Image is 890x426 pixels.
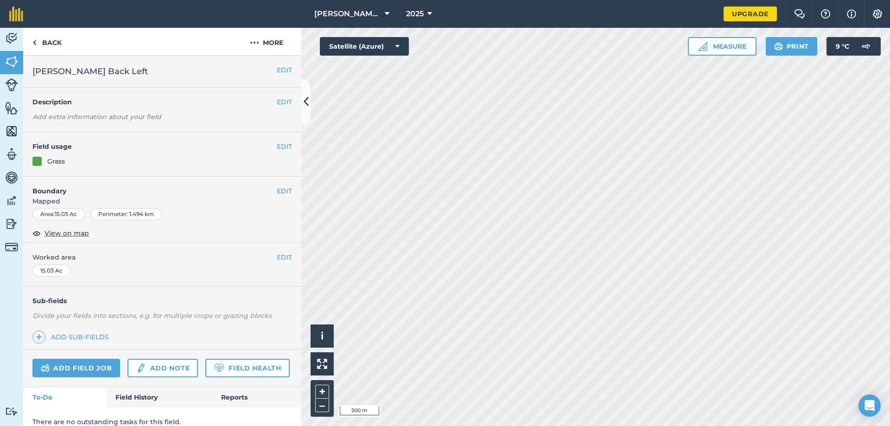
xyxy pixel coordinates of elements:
[321,330,324,342] span: i
[32,359,120,377] a: Add field job
[5,241,18,254] img: svg+xml;base64,PD94bWwgdmVyc2lvbj0iMS4wIiBlbmNvZGluZz0idXRmLTgiPz4KPCEtLSBHZW5lcmF0b3I6IEFkb2JlIE...
[311,324,334,348] button: i
[36,331,42,343] img: svg+xml;base64,PHN2ZyB4bWxucz0iaHR0cDovL3d3dy53My5vcmcvMjAwMC9zdmciIHdpZHRoPSIxNCIgaGVpZ2h0PSIyNC...
[5,147,18,161] img: svg+xml;base64,PD94bWwgdmVyc2lvbj0iMS4wIiBlbmNvZGluZz0idXRmLTgiPz4KPCEtLSBHZW5lcmF0b3I6IEFkb2JlIE...
[90,208,162,220] div: Perimeter : 1.494 km
[858,394,881,417] div: Open Intercom Messenger
[5,101,18,115] img: svg+xml;base64,PHN2ZyB4bWxucz0iaHR0cDovL3d3dy53My5vcmcvMjAwMC9zdmciIHdpZHRoPSI1NiIgaGVpZ2h0PSI2MC...
[766,37,818,56] button: Print
[23,177,277,196] h4: Boundary
[857,37,875,56] img: svg+xml;base64,PD94bWwgdmVyc2lvbj0iMS4wIiBlbmNvZGluZz0idXRmLTgiPz4KPCEtLSBHZW5lcmF0b3I6IEFkb2JlIE...
[5,124,18,138] img: svg+xml;base64,PHN2ZyB4bWxucz0iaHR0cDovL3d3dy53My5vcmcvMjAwMC9zdmciIHdpZHRoPSI1NiIgaGVpZ2h0PSI2MC...
[250,37,259,48] img: svg+xml;base64,PHN2ZyB4bWxucz0iaHR0cDovL3d3dy53My5vcmcvMjAwMC9zdmciIHdpZHRoPSIyMCIgaGVpZ2h0PSIyNC...
[277,65,292,75] button: EDIT
[5,407,18,416] img: svg+xml;base64,PD94bWwgdmVyc2lvbj0iMS4wIiBlbmNvZGluZz0idXRmLTgiPz4KPCEtLSBHZW5lcmF0b3I6IEFkb2JlIE...
[277,252,292,262] button: EDIT
[5,55,18,69] img: svg+xml;base64,PHN2ZyB4bWxucz0iaHR0cDovL3d3dy53My5vcmcvMjAwMC9zdmciIHdpZHRoPSI1NiIgaGVpZ2h0PSI2MC...
[32,252,292,262] span: Worked area
[136,362,146,374] img: svg+xml;base64,PD94bWwgdmVyc2lvbj0iMS4wIiBlbmNvZGluZz0idXRmLTgiPz4KPCEtLSBHZW5lcmF0b3I6IEFkb2JlIE...
[847,8,856,19] img: svg+xml;base64,PHN2ZyB4bWxucz0iaHR0cDovL3d3dy53My5vcmcvMjAwMC9zdmciIHdpZHRoPSIxNyIgaGVpZ2h0PSIxNy...
[23,196,301,206] span: Mapped
[774,41,783,52] img: svg+xml;base64,PHN2ZyB4bWxucz0iaHR0cDovL3d3dy53My5vcmcvMjAwMC9zdmciIHdpZHRoPSIxOSIgaGVpZ2h0PSIyNC...
[23,296,301,306] h4: Sub-fields
[32,97,292,107] h4: Description
[5,217,18,231] img: svg+xml;base64,PD94bWwgdmVyc2lvbj0iMS4wIiBlbmNvZGluZz0idXRmLTgiPz4KPCEtLSBHZW5lcmF0b3I6IEFkb2JlIE...
[23,28,71,55] a: Back
[127,359,198,377] a: Add note
[794,9,805,19] img: Two speech bubbles overlapping with the left bubble in the forefront
[32,141,277,152] h4: Field usage
[820,9,831,19] img: A question mark icon
[32,208,85,220] div: Area : 15.03 Ac
[277,186,292,196] button: EDIT
[106,387,211,407] a: Field History
[32,331,113,343] a: Add sub-fields
[47,156,65,166] div: Grass
[314,8,381,19] span: [PERSON_NAME] Farms Inc
[406,8,424,19] span: 2025
[212,387,301,407] a: Reports
[32,228,41,239] img: svg+xml;base64,PHN2ZyB4bWxucz0iaHR0cDovL3d3dy53My5vcmcvMjAwMC9zdmciIHdpZHRoPSIxOCIgaGVpZ2h0PSIyNC...
[32,65,148,78] span: [PERSON_NAME] Back Left
[5,32,18,45] img: svg+xml;base64,PD94bWwgdmVyc2lvbj0iMS4wIiBlbmNvZGluZz0idXRmLTgiPz4KPCEtLSBHZW5lcmF0b3I6IEFkb2JlIE...
[32,312,272,320] em: Divide your fields into sections, e.g. for multiple crops or grazing blocks
[32,228,89,239] button: View on map
[232,28,301,55] button: More
[688,37,756,56] button: Measure
[23,387,106,407] a: To-Do
[32,37,37,48] img: svg+xml;base64,PHN2ZyB4bWxucz0iaHR0cDovL3d3dy53My5vcmcvMjAwMC9zdmciIHdpZHRoPSI5IiBoZWlnaHQ9IjI0Ii...
[32,113,161,121] em: Add extra information about your field
[872,9,883,19] img: A cog icon
[44,228,89,238] span: View on map
[9,6,23,21] img: fieldmargin Logo
[205,359,289,377] a: Field Health
[320,37,409,56] button: Satellite (Azure)
[277,141,292,152] button: EDIT
[315,385,329,399] button: +
[698,42,707,51] img: Ruler icon
[315,399,329,412] button: –
[5,171,18,184] img: svg+xml;base64,PD94bWwgdmVyc2lvbj0iMS4wIiBlbmNvZGluZz0idXRmLTgiPz4KPCEtLSBHZW5lcmF0b3I6IEFkb2JlIE...
[317,359,327,369] img: Four arrows, one pointing top left, one top right, one bottom right and the last bottom left
[5,78,18,91] img: svg+xml;base64,PD94bWwgdmVyc2lvbj0iMS4wIiBlbmNvZGluZz0idXRmLTgiPz4KPCEtLSBHZW5lcmF0b3I6IEFkb2JlIE...
[5,194,18,208] img: svg+xml;base64,PD94bWwgdmVyc2lvbj0iMS4wIiBlbmNvZGluZz0idXRmLTgiPz4KPCEtLSBHZW5lcmF0b3I6IEFkb2JlIE...
[41,362,50,374] img: svg+xml;base64,PD94bWwgdmVyc2lvbj0iMS4wIiBlbmNvZGluZz0idXRmLTgiPz4KPCEtLSBHZW5lcmF0b3I6IEFkb2JlIE...
[277,97,292,107] button: EDIT
[724,6,777,21] a: Upgrade
[826,37,881,56] button: 9 °C
[836,37,849,56] span: 9 ° C
[32,265,70,277] div: 15.03 Ac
